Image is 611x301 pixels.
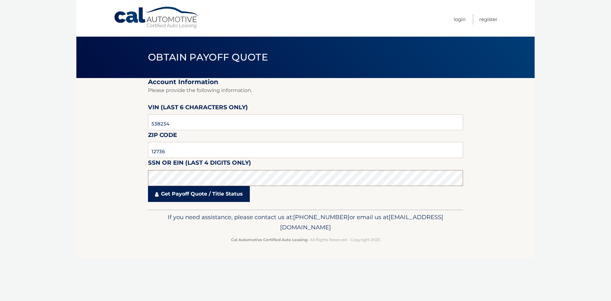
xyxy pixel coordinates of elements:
a: Login [454,14,466,25]
p: - All Rights Reserved - Copyright 2025 [152,236,459,243]
span: Obtain Payoff Quote [148,51,268,63]
p: If you need assistance, please contact us at: or email us at [152,212,459,233]
strong: Cal Automotive Certified Auto Leasing [231,237,307,242]
label: SSN or EIN (last 4 digits only) [148,158,251,170]
h2: Account Information [148,78,463,86]
a: Cal Automotive [114,6,200,29]
label: Zip Code [148,130,177,142]
p: Please provide the following information. [148,86,463,95]
span: [PHONE_NUMBER] [293,213,349,221]
a: Get Payoff Quote / Title Status [148,186,250,202]
label: VIN (last 6 characters only) [148,103,248,114]
a: Register [479,14,497,25]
